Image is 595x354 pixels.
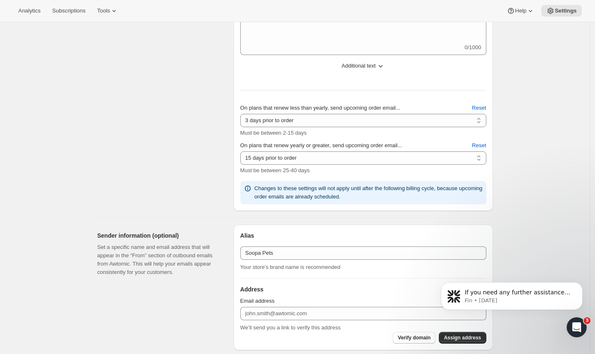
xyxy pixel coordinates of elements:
[240,105,400,111] span: On plans that renew less than yearly, send upcoming order email...
[467,101,491,115] button: Reset
[240,142,402,148] span: On plans that renew yearly or greater, send upcoming order email...
[567,317,587,337] iframe: Intercom live chat
[92,5,123,17] button: Tools
[240,307,486,320] input: john.smith@awtomic.com
[472,104,486,112] span: Reset
[398,334,431,341] span: Verify domain
[502,5,540,17] button: Help
[240,231,486,240] h3: Alias
[467,139,491,152] button: Reset
[515,8,526,14] span: Help
[97,243,220,276] p: Set a specific name and email address that will appear in the “From” section of outbound emails f...
[97,231,220,240] h2: Sender information (optional)
[36,32,144,40] p: Message from Fin, sent 1d ago
[393,332,436,344] button: Verify domain
[428,265,595,331] iframe: Intercom notifications message
[472,141,486,150] span: Reset
[240,324,341,331] span: We’ll send you a link to verify this address
[240,130,307,136] span: Must be between 2-15 days
[47,5,90,17] button: Subscriptions
[240,264,341,270] span: Your store’s brand name is recommended
[341,62,376,70] span: Additional text
[254,184,483,201] p: Changes to these settings will not apply until after the following billing cycle, because upcomin...
[444,334,481,341] span: Assign address
[13,5,45,17] button: Analytics
[240,167,310,173] span: Must be between 25-40 days
[240,298,274,304] span: Email address
[97,8,110,14] span: Tools
[541,5,582,17] button: Settings
[584,317,590,324] span: 3
[555,8,577,14] span: Settings
[439,332,486,344] button: Assign Address
[240,285,486,294] h3: Address
[52,8,85,14] span: Subscriptions
[235,59,491,73] button: Additional text
[36,24,143,80] span: If you need any further assistance with displaying the compare_at price after discounts, I’m here...
[18,8,40,14] span: Analytics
